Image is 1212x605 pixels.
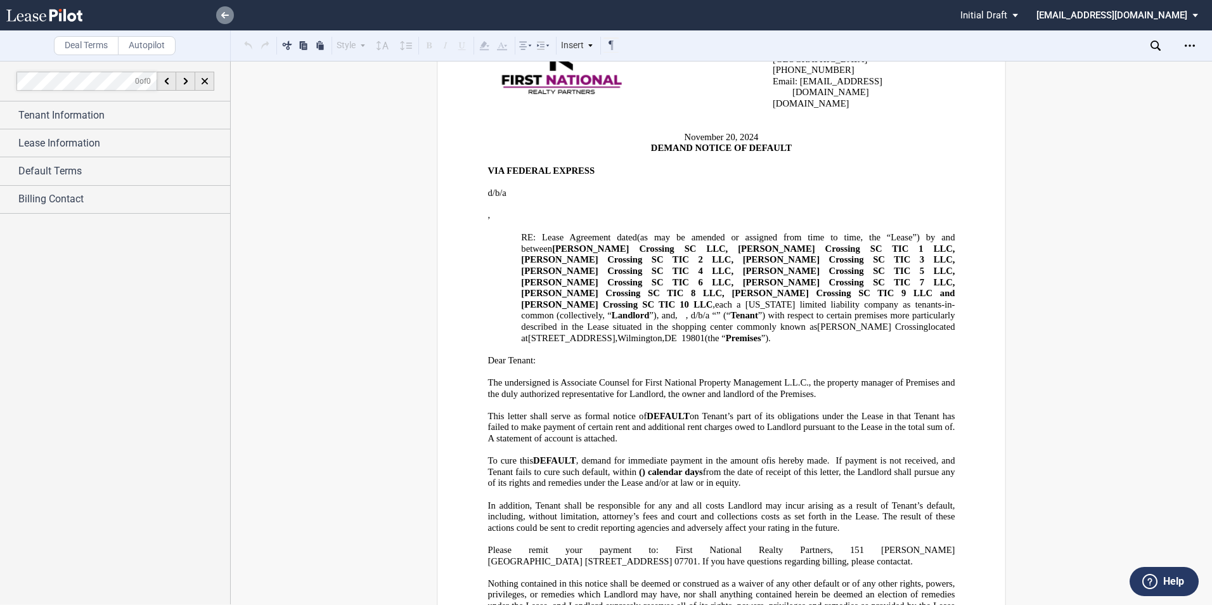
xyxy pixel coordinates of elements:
[953,422,955,433] span: .
[685,132,738,143] span: November 20,
[773,98,849,109] span: [DOMAIN_NAME]
[761,332,771,343] span: ”).
[488,455,957,477] span: If payment is not received, and Tenant fails to cure such default, within
[488,455,534,466] span: To cure this
[296,37,311,53] button: Copy
[521,310,957,332] span: ”) with respect to certain premises more particularly described in the Lease situated in the shop...
[521,322,957,343] span: located at
[313,37,328,53] button: Paste
[488,467,958,488] span: from the date of receipt of this letter, the Landlord shall pursue any of its rights and remedies...
[528,332,616,343] span: [STREET_ADDRESS]
[960,10,1007,21] span: Initial Draft
[675,310,678,320] span: ,
[657,310,675,320] span: , and
[773,65,854,75] span: [PHONE_NUMBER]
[18,108,105,123] span: Tenant Information
[773,76,882,98] span: Email: [EMAIL_ADDRESS][DOMAIN_NAME]
[533,455,576,466] span: DEFAULT
[726,332,761,343] span: Premises
[649,310,656,320] span: ”)
[146,76,151,85] span: 0
[617,332,662,343] span: Wilmington
[521,232,637,243] span: RE: Lease Agreement dated
[1180,36,1200,56] div: Open Lease options menu
[521,299,955,321] span: each a [US_STATE] limited liability company as tenants-in-common
[18,136,100,151] span: Lease Information
[488,500,958,533] span: In addition, Tenant shall be responsible for any and all costs Landlord may incur arising as a re...
[740,132,758,143] span: 2024
[681,332,705,343] span: 19801
[488,433,617,444] span: A statement of account is attached.
[769,455,829,466] span: is hereby made.
[488,411,647,422] span: This letter shall serve as formal notice of
[651,143,792,153] span: DEMAND NOTICE OF DEFAULT
[521,232,957,254] span: (as may be amended or assigned from time to time, the “Lease”) by and between
[730,310,757,320] span: Tenant
[559,37,596,54] div: Insert
[639,467,642,478] span: (
[488,377,958,399] span: The undersigned is Associate Counsel for First National Property Management L.L.C., the property ...
[910,556,913,566] span: .
[488,165,595,176] span: VIA FEDERAL EXPRESS
[664,332,677,343] span: DE
[488,355,536,366] span: Dear Tenant:
[662,332,665,343] span: ,
[904,556,911,566] span: at
[686,310,716,320] span: , d/b/a “
[521,244,957,310] span: [PERSON_NAME] Crossing SC LLC, [PERSON_NAME] Crossing SC TIC 1 LLC, [PERSON_NAME] Crossing SC TIC...
[817,322,928,332] span: [PERSON_NAME] Crossing
[647,411,690,422] span: DEFAULT
[488,210,491,221] span: ,
[612,310,649,320] span: Landlord
[1163,573,1184,590] label: Help
[488,545,955,566] span: [PERSON_NAME][GEOGRAPHIC_DATA]
[501,33,622,96] img: 47197919_622135834868543_7426940384061685760_n.png
[488,188,506,198] span: d/b/a
[18,164,82,179] span: Default Terms
[773,42,872,64] span: [GEOGRAPHIC_DATA], [GEOGRAPHIC_DATA]
[603,37,619,53] button: Toggle Control Characters
[488,411,958,433] span: on Tenant’s part of its obligations under the Lease in that Tenant has failed to make payment of ...
[557,310,612,320] span: (collectively, “
[1130,567,1199,596] button: Help
[716,310,730,320] span: ” (“
[705,332,726,343] span: (the “
[712,299,715,310] span: ,
[642,467,699,478] span: ) calendar day
[135,76,139,85] span: 0
[118,36,176,55] label: Autopilot
[280,37,295,53] button: Cut
[585,556,673,566] span: [STREET_ADDRESS]
[135,76,151,85] span: of
[674,556,904,566] span: 07701. If you have questions regarding billing, please contact
[54,36,119,55] label: Deal Terms
[488,545,865,556] span: Please remit your payment to: First National Realty Partners, 151
[18,192,84,207] span: Billing Contact
[616,332,618,343] span: ,
[576,455,770,466] span: , demand for immediate payment in the amount of
[699,467,703,478] span: s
